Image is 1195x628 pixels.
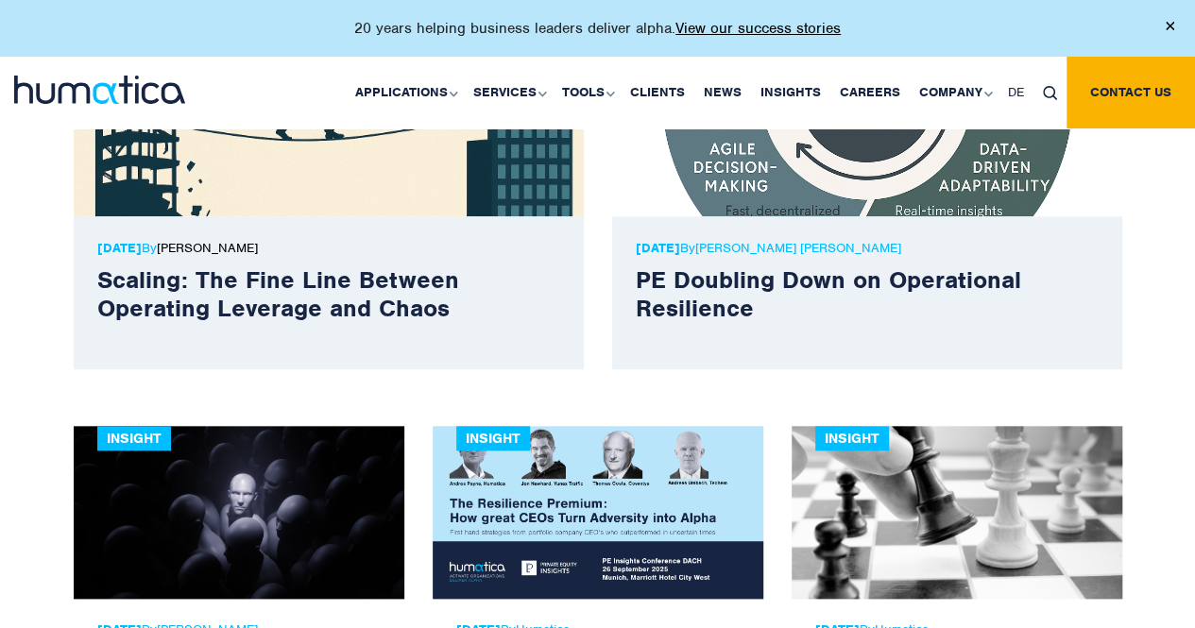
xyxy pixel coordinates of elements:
[74,426,404,599] img: Navigating AI Disruption: The New Economies of Operating Leverage
[346,57,464,128] a: Applications
[695,240,901,256] a: [PERSON_NAME] [PERSON_NAME]
[1043,86,1057,100] img: search_icon
[97,240,142,256] strong: [DATE]
[157,240,258,256] a: [PERSON_NAME]
[1067,57,1195,128] a: Contact us
[815,426,889,450] div: Insight
[999,57,1033,128] a: DE
[636,240,1099,256] p: By
[910,57,999,128] a: Company
[792,426,1122,599] img: For PE it’s not “Game-over”, but it is “Game changed”
[97,240,560,256] p: By
[14,76,185,104] img: logo
[433,426,763,599] img: The Resilience Premium: How Great CEOs Turn Adversity into Alpha
[464,57,553,128] a: Services
[621,57,694,128] a: Clients
[636,264,1021,323] a: PE Doubling Down on Operational Resilience
[1008,84,1024,100] span: DE
[354,19,841,38] p: 20 years helping business leaders deliver alpha.
[751,57,830,128] a: Insights
[675,19,841,38] a: View our success stories
[830,57,910,128] a: Careers
[97,426,171,450] div: Insight
[97,264,459,323] a: Scaling: The Fine Line Between Operating Leverage and Chaos
[636,240,680,256] strong: [DATE]
[553,57,621,128] a: Tools
[694,57,751,128] a: News
[456,426,530,450] div: Insight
